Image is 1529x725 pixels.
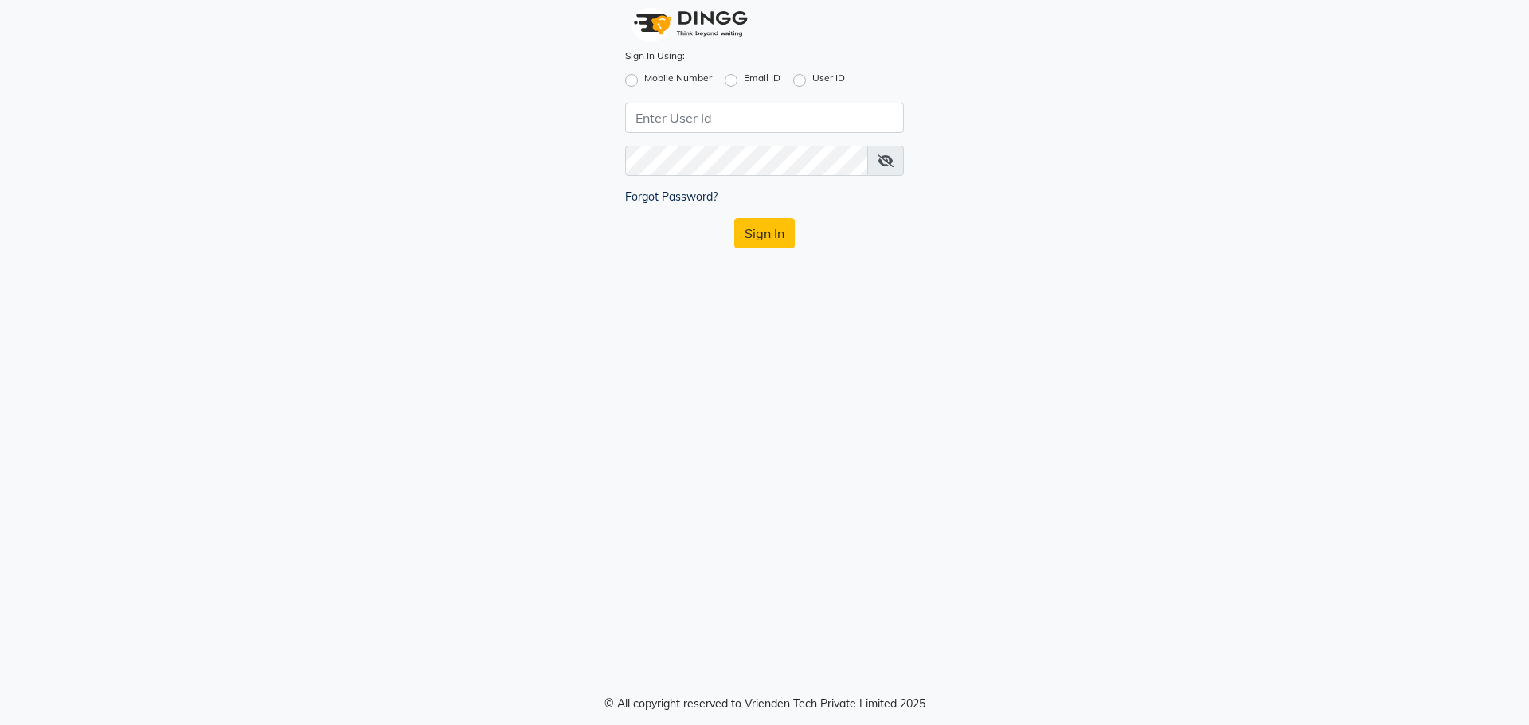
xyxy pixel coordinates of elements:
[625,49,685,63] label: Sign In Using:
[644,71,712,90] label: Mobile Number
[734,218,795,248] button: Sign In
[744,71,780,90] label: Email ID
[625,103,904,133] input: Username
[625,146,868,176] input: Username
[812,71,845,90] label: User ID
[625,189,718,204] a: Forgot Password?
